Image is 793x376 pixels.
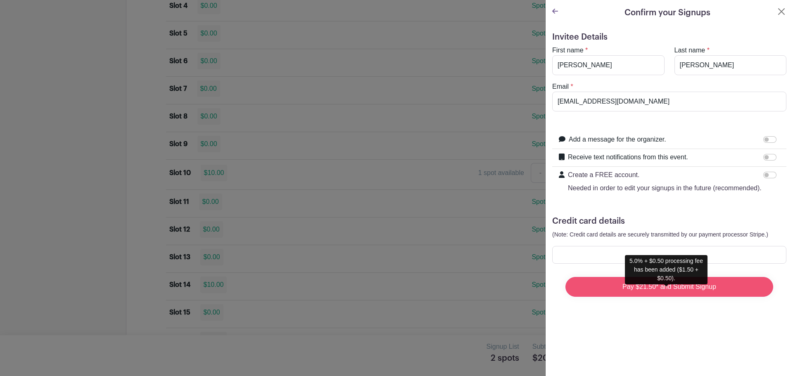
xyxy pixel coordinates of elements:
[565,277,773,297] input: Pay $21.50* and Submit Signup
[625,255,708,284] div: 5.0% + $0.50 processing fee has been added ($1.50 + $0.50).
[568,170,762,180] p: Create a FREE account.
[569,135,666,144] label: Add a message for the organizer.
[552,45,584,55] label: First name
[552,82,569,92] label: Email
[552,32,786,42] h5: Invitee Details
[568,183,762,193] p: Needed in order to edit your signups in the future (recommended).
[674,45,705,55] label: Last name
[568,152,688,162] label: Receive text notifications from this event.
[552,231,768,238] small: (Note: Credit card details are securely transmitted by our payment processor Stripe.)
[624,7,710,19] h5: Confirm your Signups
[776,7,786,17] button: Close
[552,216,786,226] h5: Credit card details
